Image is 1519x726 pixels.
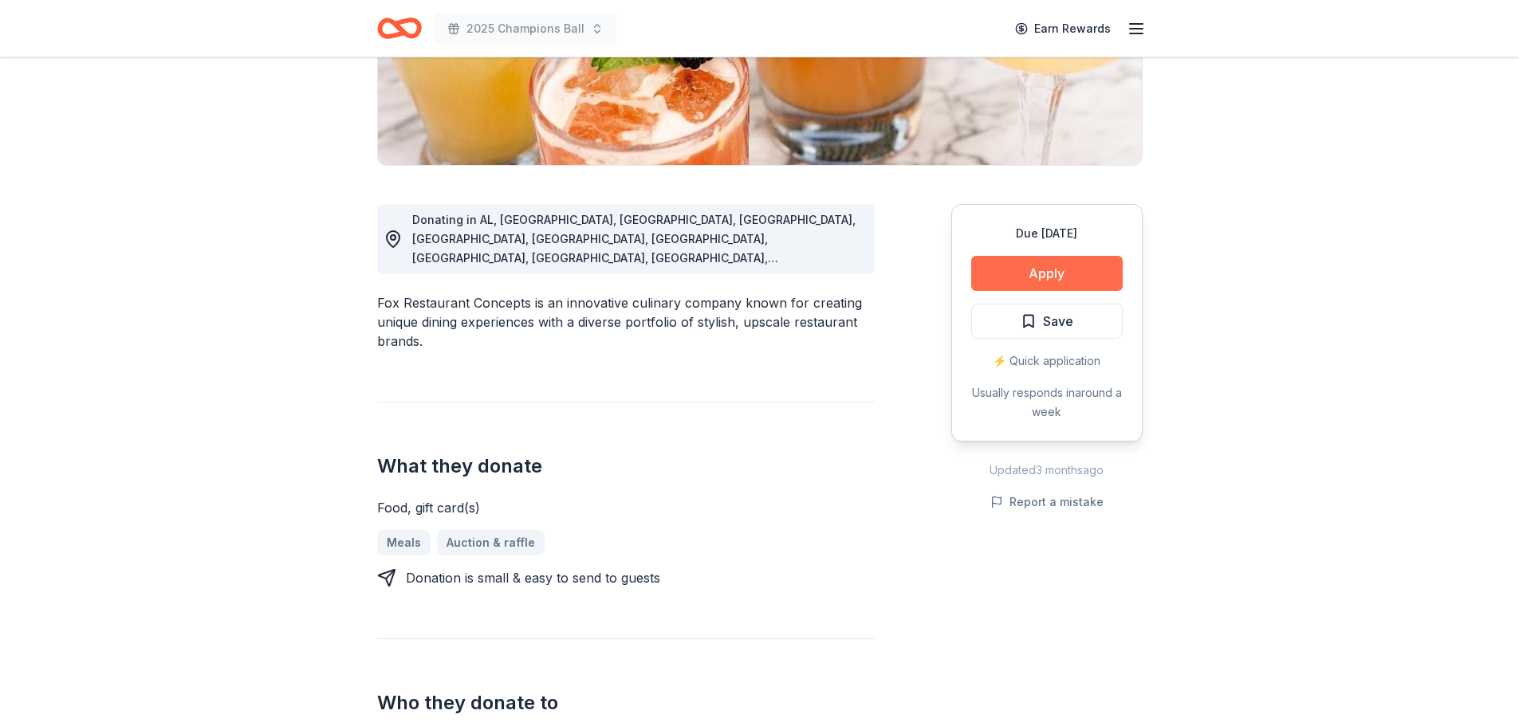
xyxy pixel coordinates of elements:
[435,13,616,45] button: 2025 Champions Ball
[437,530,545,555] a: Auction & raffle
[377,498,875,517] div: Food, gift card(s)
[377,10,422,47] a: Home
[377,530,431,555] a: Meals
[971,351,1123,371] div: ⚡️ Quick application
[377,293,875,351] div: Fox Restaurant Concepts is an innovative culinary company known for creating unique dining experi...
[377,453,875,479] h2: What they donate
[971,304,1123,339] button: Save
[412,213,856,303] span: Donating in AL, [GEOGRAPHIC_DATA], [GEOGRAPHIC_DATA], [GEOGRAPHIC_DATA], [GEOGRAPHIC_DATA], [GEOG...
[406,568,660,587] div: Donation is small & easy to send to guests
[971,224,1123,243] div: Due [DATE]
[1043,311,1073,332] span: Save
[377,690,875,716] h2: Who they donate to
[990,493,1104,512] button: Report a mistake
[971,256,1123,291] button: Apply
[971,383,1123,422] div: Usually responds in around a week
[466,19,584,38] span: 2025 Champions Ball
[951,461,1143,480] div: Updated 3 months ago
[1005,14,1120,43] a: Earn Rewards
